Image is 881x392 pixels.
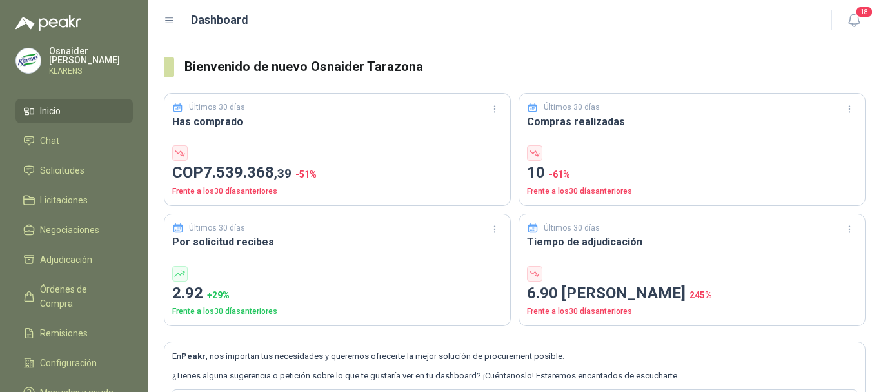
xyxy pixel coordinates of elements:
[689,290,712,300] span: 245 %
[189,222,245,234] p: Últimos 30 días
[527,282,857,306] p: 6.90 [PERSON_NAME]
[40,253,92,267] span: Adjudicación
[527,305,857,318] p: Frente a los 30 días anteriores
[40,282,121,311] span: Órdenes de Compra
[15,99,133,123] a: Inicio
[40,356,97,370] span: Configuración
[49,46,133,65] p: Osnaider [PERSON_NAME]
[15,188,133,212] a: Licitaciones
[49,67,133,75] p: KLARENS
[203,163,292,181] span: 7.539.368
[172,350,857,363] p: En , nos importan tus necesidades y queremos ofrecerte la mejor solución de procurement posible.
[40,223,99,237] span: Negociaciones
[15,277,133,316] a: Órdenes de Compra
[172,282,502,306] p: 2.92
[15,218,133,242] a: Negociaciones
[172,234,502,250] h3: Por solicitud recibes
[172,305,502,318] p: Frente a los 30 días anteriores
[544,222,600,234] p: Últimos 30 días
[527,234,857,250] h3: Tiempo de adjudicación
[191,11,248,29] h1: Dashboard
[40,134,59,148] span: Chat
[181,351,206,361] b: Peakr
[40,163,84,178] span: Solicitudes
[172,185,502,198] p: Frente a los 30 días anteriores
[207,290,230,300] span: + 29 %
[172,161,502,185] p: COP
[172,369,857,382] p: ¿Tienes alguna sugerencia o petición sobre lo que te gustaría ver en tu dashboard? ¡Cuéntanoslo! ...
[184,57,866,77] h3: Bienvenido de nuevo Osnaider Tarazona
[549,169,570,180] span: -61 %
[544,101,600,114] p: Últimos 30 días
[15,321,133,346] a: Remisiones
[15,158,133,183] a: Solicitudes
[15,15,81,31] img: Logo peakr
[15,351,133,375] a: Configuración
[855,6,873,18] span: 18
[842,9,866,32] button: 18
[527,161,857,185] p: 10
[295,169,317,180] span: -51 %
[527,114,857,130] h3: Compras realizadas
[274,166,292,181] span: ,39
[40,104,61,118] span: Inicio
[15,247,133,272] a: Adjudicación
[40,326,88,340] span: Remisiones
[172,114,502,130] h3: Has comprado
[16,48,41,73] img: Company Logo
[40,193,88,207] span: Licitaciones
[189,101,245,114] p: Últimos 30 días
[15,129,133,153] a: Chat
[527,185,857,198] p: Frente a los 30 días anteriores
